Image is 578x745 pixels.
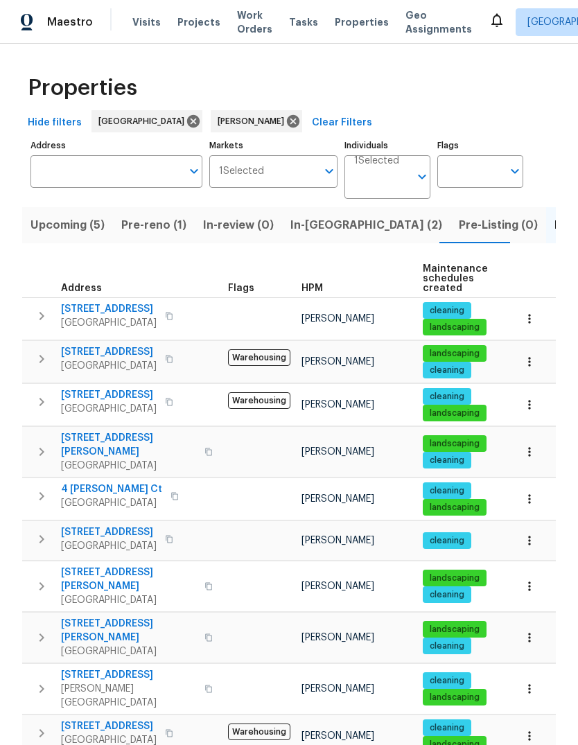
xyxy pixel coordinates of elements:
[424,675,470,687] span: cleaning
[61,682,196,710] span: [PERSON_NAME][GEOGRAPHIC_DATA]
[61,496,162,510] span: [GEOGRAPHIC_DATA]
[424,502,485,514] span: landscaping
[219,166,264,177] span: 1 Selected
[61,525,157,539] span: [STREET_ADDRESS]
[354,155,399,167] span: 1 Selected
[301,283,323,293] span: HPM
[405,8,472,36] span: Geo Assignments
[424,589,470,601] span: cleaning
[211,110,302,132] div: [PERSON_NAME]
[61,668,196,682] span: [STREET_ADDRESS]
[301,536,374,545] span: [PERSON_NAME]
[30,216,105,235] span: Upcoming (5)
[301,684,374,694] span: [PERSON_NAME]
[424,455,470,466] span: cleaning
[47,15,93,29] span: Maestro
[424,640,470,652] span: cleaning
[301,314,374,324] span: [PERSON_NAME]
[301,581,374,591] span: [PERSON_NAME]
[28,81,137,95] span: Properties
[301,633,374,642] span: [PERSON_NAME]
[301,400,374,410] span: [PERSON_NAME]
[228,392,290,409] span: Warehousing
[228,283,254,293] span: Flags
[424,407,485,419] span: landscaping
[132,15,161,29] span: Visits
[424,391,470,403] span: cleaning
[30,141,202,150] label: Address
[424,722,470,734] span: cleaning
[61,719,157,733] span: [STREET_ADDRESS]
[424,485,470,497] span: cleaning
[61,359,157,373] span: [GEOGRAPHIC_DATA]
[228,724,290,740] span: Warehousing
[98,114,190,128] span: [GEOGRAPHIC_DATA]
[177,15,220,29] span: Projects
[228,349,290,366] span: Warehousing
[423,264,488,293] span: Maintenance schedules created
[61,617,196,645] span: [STREET_ADDRESS][PERSON_NAME]
[61,482,162,496] span: 4 [PERSON_NAME] Ct
[121,216,186,235] span: Pre-reno (1)
[424,572,485,584] span: landscaping
[312,114,372,132] span: Clear Filters
[61,388,157,402] span: [STREET_ADDRESS]
[209,141,338,150] label: Markets
[290,216,442,235] span: In-[GEOGRAPHIC_DATA] (2)
[301,447,374,457] span: [PERSON_NAME]
[61,593,196,607] span: [GEOGRAPHIC_DATA]
[61,302,157,316] span: [STREET_ADDRESS]
[412,167,432,186] button: Open
[424,305,470,317] span: cleaning
[22,110,87,136] button: Hide filters
[459,216,538,235] span: Pre-Listing (0)
[319,161,339,181] button: Open
[61,345,157,359] span: [STREET_ADDRESS]
[306,110,378,136] button: Clear Filters
[203,216,274,235] span: In-review (0)
[301,494,374,504] span: [PERSON_NAME]
[91,110,202,132] div: [GEOGRAPHIC_DATA]
[424,348,485,360] span: landscaping
[61,402,157,416] span: [GEOGRAPHIC_DATA]
[301,731,374,741] span: [PERSON_NAME]
[28,114,82,132] span: Hide filters
[424,438,485,450] span: landscaping
[424,692,485,703] span: landscaping
[424,624,485,636] span: landscaping
[61,283,102,293] span: Address
[184,161,204,181] button: Open
[61,459,196,473] span: [GEOGRAPHIC_DATA]
[237,8,272,36] span: Work Orders
[61,316,157,330] span: [GEOGRAPHIC_DATA]
[61,539,157,553] span: [GEOGRAPHIC_DATA]
[424,535,470,547] span: cleaning
[437,141,523,150] label: Flags
[61,431,196,459] span: [STREET_ADDRESS][PERSON_NAME]
[424,322,485,333] span: landscaping
[424,365,470,376] span: cleaning
[289,17,318,27] span: Tasks
[335,15,389,29] span: Properties
[61,645,196,658] span: [GEOGRAPHIC_DATA]
[505,161,525,181] button: Open
[301,357,374,367] span: [PERSON_NAME]
[218,114,290,128] span: [PERSON_NAME]
[344,141,430,150] label: Individuals
[61,566,196,593] span: [STREET_ADDRESS][PERSON_NAME]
